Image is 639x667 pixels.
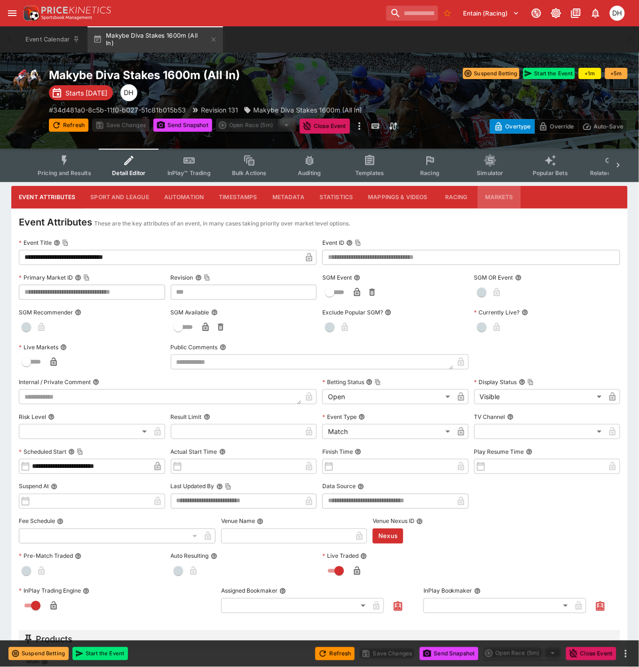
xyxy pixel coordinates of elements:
button: Connected to PK [528,5,545,22]
p: Exclude Popular SGM? [322,308,383,316]
button: Copy To Clipboard [527,379,534,386]
button: Result Limit [204,414,210,420]
p: Last Updated By [171,482,215,490]
button: open drawer [4,5,21,22]
button: Internal / Private Comment [93,379,99,386]
button: Currently Live? [522,309,528,316]
p: Public Comments [171,343,218,351]
button: RevisionCopy To Clipboard [195,274,202,281]
button: Venue Nexus ID [416,518,423,525]
p: Live Traded [322,552,359,560]
div: split button [482,647,562,660]
button: Mappings & Videos [361,186,436,209]
button: Finish Time [355,449,361,455]
button: SGM OR Event [515,274,522,281]
button: Fee Schedule [57,518,64,525]
button: Overtype [490,119,535,134]
p: These are the key attributes of an event, in many cases taking priority over market level options. [94,219,350,228]
p: Event ID [322,239,344,247]
button: Automation [157,186,212,209]
p: Internal / Private Comment [19,378,91,386]
div: Dan Hooper [120,84,137,101]
button: Override [535,119,578,134]
p: SGM Available [171,308,209,316]
button: Auto Resulting [211,553,217,560]
button: Toggle light/dark mode [548,5,565,22]
button: Send Snapshot [420,647,479,660]
p: Live Markets [19,343,58,351]
button: Select Tenant [458,6,525,21]
button: Display StatusCopy To Clipboard [519,379,526,386]
p: Currently Live? [474,308,520,316]
button: more [620,648,631,659]
button: Refresh [49,119,88,132]
h4: Event Attributes [19,216,92,228]
button: Refresh [315,647,355,660]
button: Assign to Me [390,598,407,615]
button: SGM Available [211,309,218,316]
div: Match [322,424,454,439]
p: SGM Recommender [19,308,73,316]
button: Suspend Betting [463,68,519,79]
button: Live Traded [360,553,367,560]
p: Auto-Save [594,121,623,131]
button: Live Markets [60,344,67,351]
span: Detail Editor [112,169,145,177]
p: Risk Level [19,413,46,421]
button: Copy To Clipboard [62,240,69,246]
button: Close Event [566,647,616,660]
button: Documentation [567,5,584,22]
button: Auto-Save [578,119,628,134]
button: Venue Name [257,518,264,525]
p: SGM Event [322,273,352,281]
p: Revision [171,273,193,281]
div: Visible [474,389,606,404]
p: Scheduled Start [19,448,66,456]
span: Templates [355,169,384,177]
button: Public Comments [220,344,226,351]
button: +1m [579,68,601,79]
button: Timestamps [211,186,265,209]
p: Makybe Diva Stakes 1600m (All In) [253,105,362,115]
div: Daniel Hooper [610,6,625,21]
button: Actual Start Time [219,449,226,455]
button: Makybe Diva Stakes 1600m (All In) [88,26,223,53]
button: Last Updated ByCopy To Clipboard [216,483,223,490]
button: Start the Event [523,68,575,79]
button: Metadata [265,186,312,209]
button: Copy To Clipboard [375,379,381,386]
span: Bulk Actions [232,169,267,177]
button: Betting StatusCopy To Clipboard [366,379,373,386]
button: Risk Level [48,414,55,420]
button: InPlay Trading Engine [83,588,89,595]
div: Makybe Diva Stakes 1600m (All In) [244,105,362,115]
p: Fee Schedule [19,517,55,525]
span: Racing [420,169,439,177]
p: Finish Time [322,448,353,456]
button: Event Type [359,414,365,420]
h5: Products [36,634,72,645]
button: Sport and League [83,186,156,209]
button: Copy To Clipboard [77,449,83,455]
p: Pre-Match Traded [19,552,73,560]
p: InPlay Trading Engine [19,587,81,595]
h2: Copy To Clipboard [49,68,387,82]
span: Pricing and Results [38,169,91,177]
p: Display Status [474,378,517,386]
p: Override [550,121,574,131]
span: Popular Bets [533,169,568,177]
button: SGM Event [354,274,360,281]
p: Venue Name [221,517,255,525]
button: Copy To Clipboard [83,274,90,281]
span: Auditing [298,169,321,177]
button: Send Snapshot [153,119,212,132]
button: Scheduled StartCopy To Clipboard [68,449,75,455]
button: No Bookmarks [440,6,455,21]
p: Overtype [505,121,531,131]
div: Start From [490,119,628,134]
button: Data Source [358,483,364,490]
button: Assign to Me [592,598,609,615]
button: Exclude Popular SGM? [385,309,391,316]
button: Play Resume Time [526,449,533,455]
button: Copy To Clipboard [204,274,210,281]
